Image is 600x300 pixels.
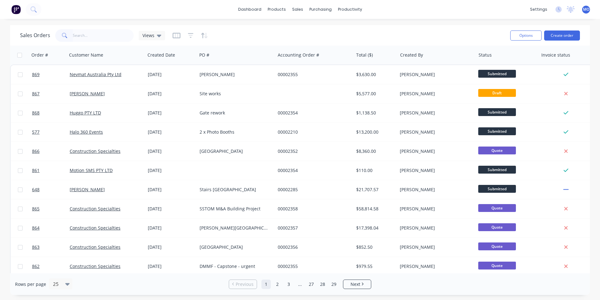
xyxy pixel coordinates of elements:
span: 648 [32,186,40,193]
div: Total ($) [356,52,373,58]
div: DMMF - Capstone - urgent [200,263,269,269]
div: [GEOGRAPHIC_DATA] [200,244,269,250]
div: [DATE] [148,167,195,174]
div: settings [527,5,550,14]
input: Search... [73,29,134,42]
div: [DATE] [148,225,195,231]
span: Quote [478,223,516,231]
div: 00002355 [278,71,347,78]
div: Stairs [GEOGRAPHIC_DATA] [200,186,269,193]
span: Quote [478,147,516,154]
div: [PERSON_NAME] [400,129,469,135]
div: Customer Name [69,52,103,58]
a: dashboard [235,5,265,14]
span: Submitted [478,166,516,174]
div: [PERSON_NAME] [400,186,469,193]
div: 00002285 [278,186,347,193]
span: 862 [32,263,40,269]
div: [DATE] [148,206,195,212]
div: productivity [335,5,365,14]
a: 864 [32,219,70,237]
a: 577 [32,123,70,142]
a: Construction Specialties [70,263,121,269]
a: Page 2 [273,280,282,289]
a: 865 [32,199,70,218]
a: Nevmat Australia Pty Ltd [70,71,121,77]
a: Construction Specialties [70,148,121,154]
a: 868 [32,103,70,122]
div: 2 x Photo Booths [200,129,269,135]
div: [PERSON_NAME] [400,110,469,116]
a: [PERSON_NAME] [70,91,105,97]
button: Options [510,31,542,41]
div: $21,707.57 [356,186,393,193]
div: [PERSON_NAME] [400,91,469,97]
div: [DATE] [148,91,195,97]
a: Huggo PTY LTD [70,110,101,116]
div: Accounting Order # [278,52,319,58]
span: Submitted [478,108,516,116]
div: Created By [400,52,423,58]
img: Factory [11,5,21,14]
a: Halo 360 Events [70,129,103,135]
a: 862 [32,257,70,276]
div: 00002354 [278,110,347,116]
a: 648 [32,180,70,199]
a: Motion SMS PTY LTD [70,167,113,173]
div: Gate rework [200,110,269,116]
span: 864 [32,225,40,231]
span: 861 [32,167,40,174]
div: $852.50 [356,244,393,250]
div: [DATE] [148,186,195,193]
div: [DATE] [148,148,195,154]
div: 00002357 [278,225,347,231]
h1: Sales Orders [20,32,50,38]
a: Page 3 [284,280,293,289]
a: 869 [32,65,70,84]
a: Page 1 is your current page [261,280,271,289]
div: [PERSON_NAME][GEOGRAPHIC_DATA], ([GEOGRAPHIC_DATA]) [200,225,269,231]
span: Draft [478,89,516,97]
div: $13,200.00 [356,129,393,135]
div: $58,814.58 [356,206,393,212]
ul: Pagination [226,280,374,289]
a: Page 28 [318,280,327,289]
span: 867 [32,91,40,97]
div: [DATE] [148,263,195,269]
a: Page 29 [329,280,339,289]
div: 00002356 [278,244,347,250]
div: $3,630.00 [356,71,393,78]
div: [DATE] [148,244,195,250]
div: [PERSON_NAME] [400,244,469,250]
div: $1,138.50 [356,110,393,116]
div: products [265,5,289,14]
div: [DATE] [148,129,195,135]
div: SSTOM M&A Building Project [200,206,269,212]
a: [PERSON_NAME] [70,186,105,192]
a: 863 [32,238,70,257]
div: 00002358 [278,206,347,212]
div: sales [289,5,306,14]
a: Jump forward [295,280,305,289]
span: Previous [236,281,254,287]
span: Quote [478,262,516,269]
span: Rows per page [15,281,46,287]
div: 00002352 [278,148,347,154]
span: 866 [32,148,40,154]
div: [PERSON_NAME] [400,206,469,212]
a: 867 [32,84,70,103]
div: $979.55 [356,263,393,269]
div: Site works [200,91,269,97]
div: [PERSON_NAME] [400,225,469,231]
span: 869 [32,71,40,78]
div: [DATE] [148,71,195,78]
a: Previous page [229,281,257,287]
div: $5,577.00 [356,91,393,97]
span: Next [351,281,360,287]
a: 866 [32,142,70,161]
span: 865 [32,206,40,212]
div: [PERSON_NAME] [200,71,269,78]
button: Create order [544,31,580,41]
div: $17,398.04 [356,225,393,231]
div: PO # [199,52,209,58]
